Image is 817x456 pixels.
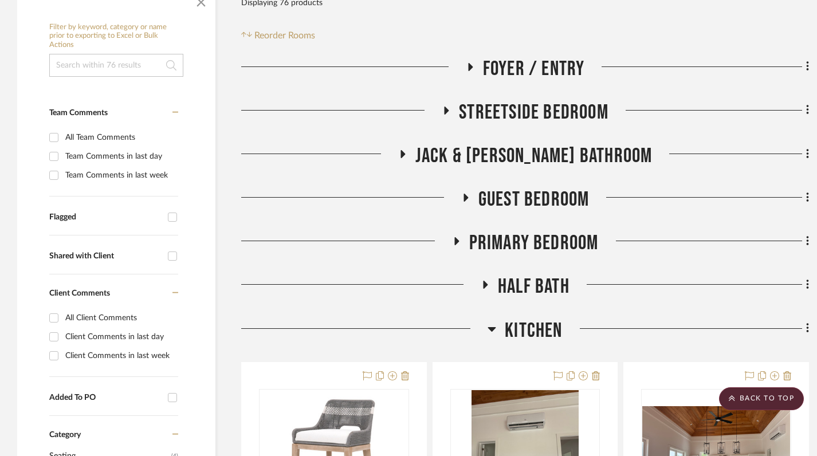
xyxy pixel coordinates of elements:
scroll-to-top-button: BACK TO TOP [719,387,804,410]
input: Search within 76 results [49,54,183,77]
span: Jack & [PERSON_NAME] Bathroom [415,144,653,168]
div: Team Comments in last week [65,166,175,184]
div: Client Comments in last day [65,328,175,346]
span: Primary Bedroom [469,231,599,255]
div: Client Comments in last week [65,347,175,365]
span: Streetside Bedroom [459,100,608,125]
span: Half Bath [498,274,569,299]
span: Team Comments [49,109,108,117]
span: Client Comments [49,289,110,297]
span: Category [49,430,81,440]
span: Kitchen [505,319,562,343]
div: All Team Comments [65,128,175,147]
div: Added To PO [49,393,162,403]
h6: Filter by keyword, category or name prior to exporting to Excel or Bulk Actions [49,23,183,50]
div: Shared with Client [49,251,162,261]
div: Team Comments in last day [65,147,175,166]
button: Reorder Rooms [241,29,315,42]
div: Flagged [49,213,162,222]
span: Reorder Rooms [254,29,315,42]
span: Foyer / Entry [483,57,585,81]
div: All Client Comments [65,309,175,327]
span: Guest Bedroom [478,187,590,212]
